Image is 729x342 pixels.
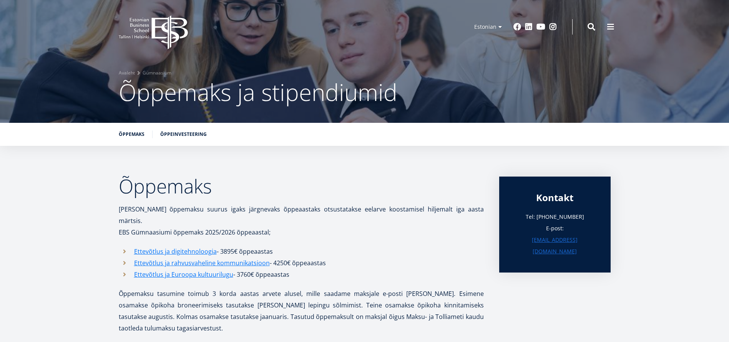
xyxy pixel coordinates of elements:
[119,257,484,269] li: - 4250€ õppeaastas
[119,76,397,108] span: Õppemaks ja stipendiumid
[134,257,270,269] a: Ettevõtlus ja rahvusvaheline kommunikatsioon
[515,234,595,257] a: [EMAIL_ADDRESS][DOMAIN_NAME]
[536,23,545,31] a: Youtube
[119,246,484,257] li: - 3895€ õppeaastas
[515,211,595,257] p: Tel: [PHONE_NUMBER] E-post:
[525,23,533,31] a: Linkedin
[119,288,484,334] p: Õppemaksu tasumine toimub 3 korda aastas arvete alusel, mille saadame maksjale e-posti [PERSON_NA...
[119,177,484,196] h2: Õppemaks
[134,246,217,257] a: Ettevõtlus ja digitehnoloogia
[119,131,144,138] a: Õppemaks
[143,69,171,77] a: Gümnaasium
[134,269,233,280] a: Ettevõtlus ja Euroopa kultuurilugu
[119,69,135,77] a: Avaleht
[119,226,484,238] p: EBS Gümnaasiumi õppemaks 2025/2026 õppeaastal;
[119,269,484,280] li: - 3760€ õppeaastas
[549,23,557,31] a: Instagram
[515,192,595,203] div: Kontakt
[119,203,484,226] p: [PERSON_NAME] õppemaksu suurus igaks järgnevaks õppeaastaks otsustatakse eelarve koostamisel hilj...
[160,131,207,138] a: õppeinvesteering
[513,23,521,31] a: Facebook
